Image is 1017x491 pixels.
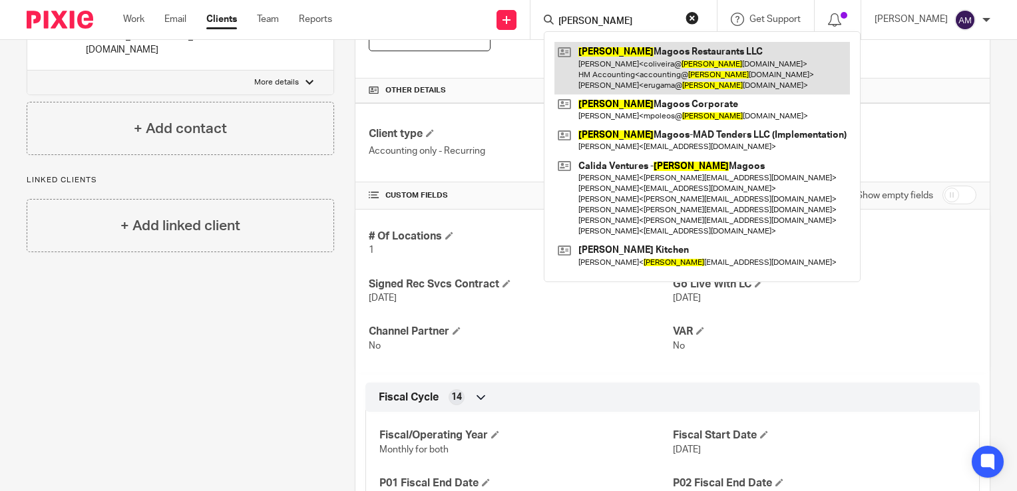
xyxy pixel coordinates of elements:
[379,476,672,490] h4: P01 Fiscal End Date
[954,9,976,31] img: svg%3E
[134,118,227,139] h4: + Add contact
[673,293,701,303] span: [DATE]
[673,341,685,351] span: No
[369,127,672,141] h4: Client type
[369,144,672,158] p: Accounting only - Recurring
[123,13,144,26] a: Work
[369,190,672,201] h4: CUSTOM FIELDS
[27,175,334,186] p: Linked clients
[875,13,948,26] p: [PERSON_NAME]
[257,13,279,26] a: Team
[379,391,439,405] span: Fiscal Cycle
[369,245,374,255] span: 1
[164,13,186,26] a: Email
[557,16,677,28] input: Search
[379,428,672,442] h4: Fiscal/Operating Year
[369,341,381,351] span: No
[673,325,976,339] h4: VAR
[369,293,397,303] span: [DATE]
[686,11,699,25] button: Clear
[120,216,240,236] h4: + Add linked client
[673,476,966,490] h4: P02 Fiscal End Date
[206,13,237,26] a: Clients
[857,189,933,202] label: Show empty fields
[369,230,672,244] h4: # Of Locations
[254,77,299,88] p: More details
[673,277,976,291] h4: Go Live With LC
[369,277,672,291] h4: Signed Rec Svcs Contract
[451,391,462,404] span: 14
[86,29,284,57] p: [PERSON_NAME][EMAIL_ADDRESS][DOMAIN_NAME]
[673,428,966,442] h4: Fiscal Start Date
[299,13,332,26] a: Reports
[673,445,701,454] span: [DATE]
[369,325,672,339] h4: Channel Partner
[379,445,449,454] span: Monthly for both
[27,11,93,29] img: Pixie
[385,85,446,96] span: Other details
[749,15,801,24] span: Get Support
